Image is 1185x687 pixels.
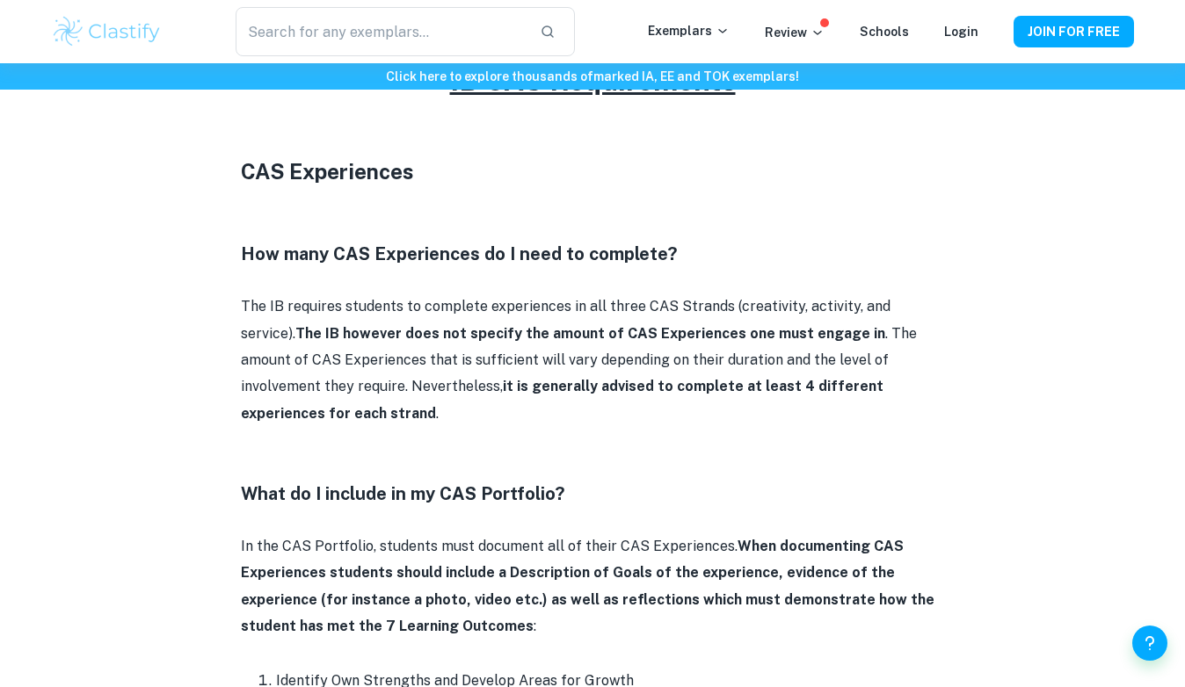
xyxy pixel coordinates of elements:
h4: What do I include in my CAS Portfolio? [241,481,944,507]
a: Login [944,25,978,39]
p: Review [765,23,825,42]
strong: it is generally advised to complete at least 4 different experiences for each strand [241,378,883,421]
p: In the CAS Portfolio, students must document all of their CAS Experiences. : [241,533,944,640]
button: Help and Feedback [1132,626,1167,661]
img: Clastify logo [51,14,163,49]
h4: How many CAS Experiences do I need to complete? [241,241,944,267]
input: Search for any exemplars... [236,7,526,56]
p: The IB requires students to complete experiences in all three CAS Strands (creativity, activity, ... [241,293,944,427]
button: JOIN FOR FREE [1014,16,1134,47]
a: Schools [860,25,909,39]
h6: Click here to explore thousands of marked IA, EE and TOK exemplars ! [4,67,1181,86]
strong: The IB however does not specify the amount of CAS Experiences one must engage in [295,325,885,342]
p: Exemplars [648,21,730,40]
h3: CAS Experiences [241,155,944,187]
